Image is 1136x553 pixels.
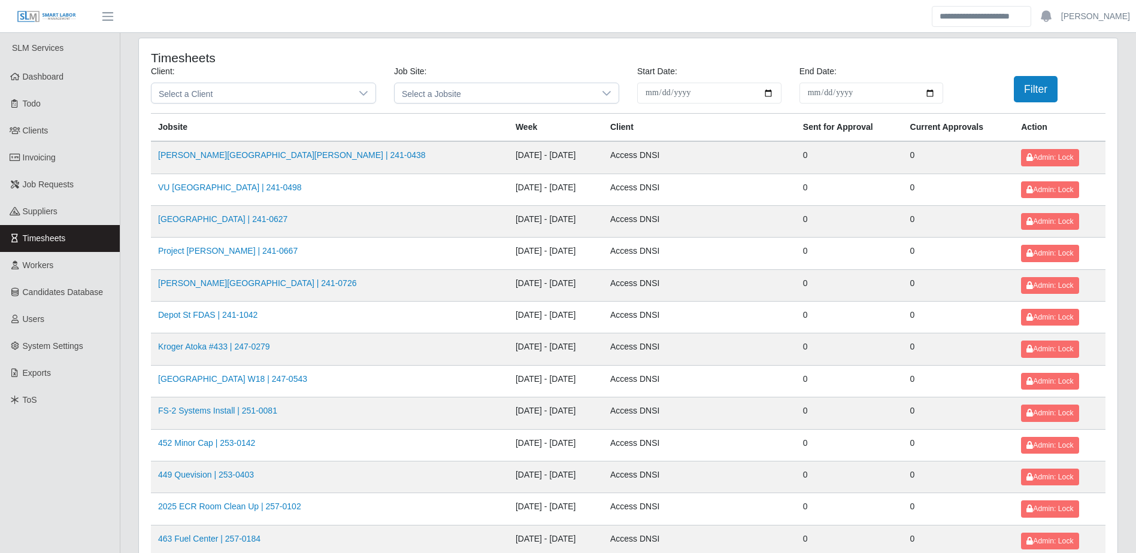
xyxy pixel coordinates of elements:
td: [DATE] - [DATE] [508,141,603,174]
td: 0 [796,365,903,397]
td: Access DNSI [603,397,796,429]
td: 0 [903,141,1014,174]
img: SLM Logo [17,10,77,23]
td: 0 [903,493,1014,525]
td: 0 [796,269,903,301]
th: Jobsite [151,114,508,142]
button: Admin: Lock [1021,500,1079,517]
h4: Timesheets [151,50,538,65]
button: Admin: Lock [1021,149,1079,166]
td: Access DNSI [603,333,796,365]
td: 0 [903,429,1014,461]
td: Access DNSI [603,269,796,301]
td: 0 [903,238,1014,269]
span: Dashboard [23,72,64,81]
span: Admin: Lock [1026,377,1073,385]
a: [PERSON_NAME] [1061,10,1130,23]
input: Search [932,6,1031,27]
span: Admin: Lock [1026,281,1073,290]
td: [DATE] - [DATE] [508,365,603,397]
label: End Date: [799,65,837,78]
span: Admin: Lock [1026,409,1073,417]
th: Action [1014,114,1105,142]
td: Access DNSI [603,238,796,269]
label: Job Site: [394,65,426,78]
td: [DATE] - [DATE] [508,205,603,237]
td: 0 [903,302,1014,333]
a: [GEOGRAPHIC_DATA] W18 | 247-0543 [158,374,307,384]
span: Suppliers [23,206,57,216]
span: ToS [23,395,37,405]
td: 0 [903,365,1014,397]
td: [DATE] - [DATE] [508,429,603,461]
span: Exports [23,368,51,378]
span: Admin: Lock [1026,537,1073,545]
td: 0 [796,205,903,237]
span: Admin: Lock [1026,505,1073,513]
td: 0 [903,174,1014,205]
span: Admin: Lock [1026,441,1073,449]
td: [DATE] - [DATE] [508,493,603,525]
button: Admin: Lock [1021,213,1079,230]
td: Access DNSI [603,493,796,525]
td: Access DNSI [603,174,796,205]
button: Admin: Lock [1021,309,1079,326]
td: [DATE] - [DATE] [508,269,603,301]
button: Admin: Lock [1021,469,1079,485]
span: Timesheets [23,233,66,243]
a: Project [PERSON_NAME] | 241-0667 [158,246,298,256]
td: [DATE] - [DATE] [508,333,603,365]
span: Select a Jobsite [395,83,595,103]
a: 2025 ECR Room Clean Up | 257-0102 [158,502,301,511]
td: 0 [903,333,1014,365]
span: SLM Services [12,43,63,53]
td: 0 [903,461,1014,493]
td: Access DNSI [603,205,796,237]
span: Clients [23,126,49,135]
span: Admin: Lock [1026,186,1073,194]
td: [DATE] - [DATE] [508,461,603,493]
span: Users [23,314,45,324]
a: FS-2 Systems Install | 251-0081 [158,406,277,415]
button: Admin: Lock [1021,373,1079,390]
td: 0 [796,238,903,269]
button: Admin: Lock [1021,277,1079,294]
span: Candidates Database [23,287,104,297]
span: Todo [23,99,41,108]
span: Select a Client [152,83,352,103]
button: Admin: Lock [1021,245,1079,262]
td: 0 [796,429,903,461]
td: Access DNSI [603,429,796,461]
th: Current Approvals [903,114,1014,142]
th: Client [603,114,796,142]
span: Workers [23,260,54,270]
td: 0 [796,174,903,205]
td: Access DNSI [603,141,796,174]
th: Week [508,114,603,142]
td: [DATE] - [DATE] [508,174,603,205]
span: Admin: Lock [1026,473,1073,481]
th: Sent for Approval [796,114,903,142]
a: Depot St FDAS | 241-1042 [158,310,258,320]
td: Access DNSI [603,365,796,397]
a: [GEOGRAPHIC_DATA] | 241-0627 [158,214,287,224]
a: 449 Quevision | 253-0403 [158,470,254,479]
span: Admin: Lock [1026,249,1073,257]
td: Access DNSI [603,461,796,493]
span: Admin: Lock [1026,153,1073,162]
td: 0 [903,397,1014,429]
span: System Settings [23,341,83,351]
a: 463 Fuel Center | 257-0184 [158,534,260,543]
td: 0 [903,269,1014,301]
a: VU [GEOGRAPHIC_DATA] | 241-0498 [158,183,302,192]
td: 0 [796,493,903,525]
a: [PERSON_NAME][GEOGRAPHIC_DATA][PERSON_NAME] | 241-0438 [158,150,426,160]
td: 0 [796,461,903,493]
td: [DATE] - [DATE] [508,238,603,269]
td: 0 [796,302,903,333]
button: Filter [1014,76,1058,102]
td: 0 [796,397,903,429]
span: Admin: Lock [1026,345,1073,353]
label: Start Date: [637,65,677,78]
span: Job Requests [23,180,74,189]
